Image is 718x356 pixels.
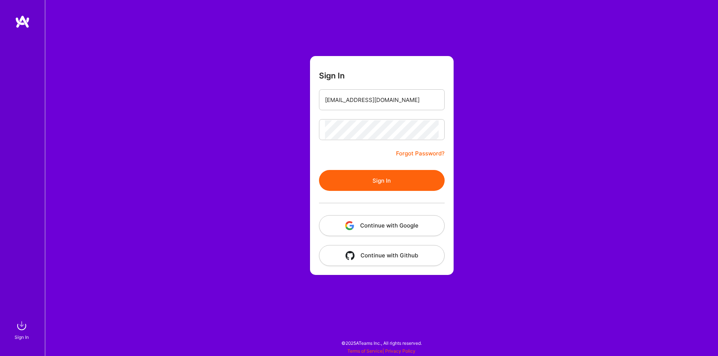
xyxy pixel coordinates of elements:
[347,348,383,354] a: Terms of Service
[347,348,415,354] span: |
[319,245,445,266] button: Continue with Github
[385,348,415,354] a: Privacy Policy
[345,221,354,230] img: icon
[325,90,439,109] input: Email...
[319,71,345,80] h3: Sign In
[16,318,29,341] a: sign inSign In
[396,149,445,158] a: Forgot Password?
[15,333,29,341] div: Sign In
[45,334,718,352] div: © 2025 ATeams Inc., All rights reserved.
[319,170,445,191] button: Sign In
[15,15,30,28] img: logo
[346,251,355,260] img: icon
[319,215,445,236] button: Continue with Google
[14,318,29,333] img: sign in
